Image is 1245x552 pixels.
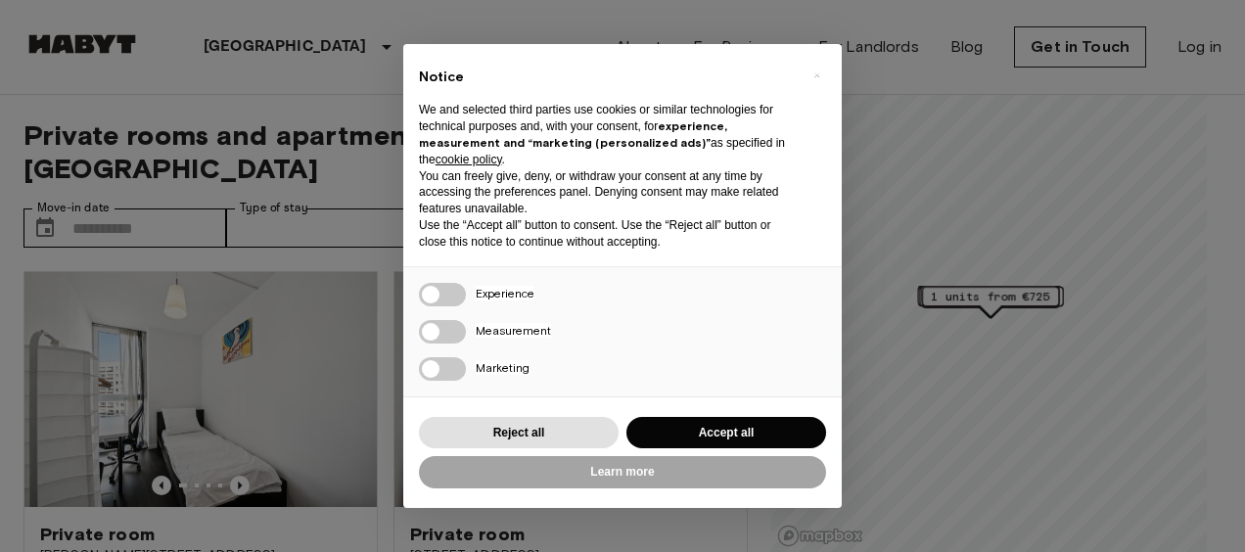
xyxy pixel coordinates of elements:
[419,217,795,251] p: Use the “Accept all” button to consent. Use the “Reject all” button or close this notice to conti...
[419,456,826,488] button: Learn more
[436,153,502,166] a: cookie policy
[419,102,795,167] p: We and selected third parties use cookies or similar technologies for technical purposes and, wit...
[476,286,534,300] span: Experience
[813,64,820,87] span: ×
[476,323,551,338] span: Measurement
[419,118,727,150] strong: experience, measurement and “marketing (personalized ads)”
[801,60,832,91] button: Close this notice
[419,168,795,217] p: You can freely give, deny, or withdraw your consent at any time by accessing the preferences pane...
[419,417,619,449] button: Reject all
[626,417,826,449] button: Accept all
[476,360,530,375] span: Marketing
[419,68,795,87] h2: Notice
